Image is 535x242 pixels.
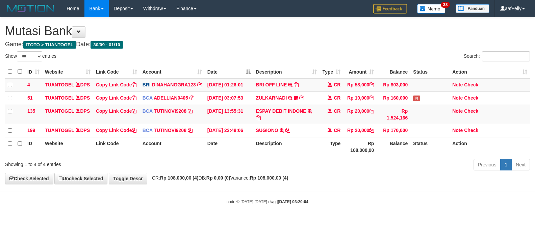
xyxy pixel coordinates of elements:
th: Amount: activate to sort column ascending [343,65,377,78]
td: Rp 20,000 [343,105,377,124]
small: code © [DATE]-[DATE] dwg | [227,199,308,204]
strong: Rp 0,00 (0) [206,175,230,181]
a: Copy Link Code [96,95,137,101]
a: Check [464,82,478,87]
a: 1 [500,159,512,170]
a: Next [511,159,530,170]
a: TUANTOGEL [45,108,74,114]
td: [DATE] 03:07:53 [205,91,253,105]
th: Balance [377,65,410,78]
span: 51 [27,95,33,101]
td: Rp 58,000 [343,78,377,92]
span: BCA [143,108,153,114]
img: panduan.png [456,4,489,13]
a: TUANTOGEL [45,95,74,101]
th: ID [25,137,42,156]
th: Type [320,137,343,156]
input: Search: [482,51,530,61]
a: Copy Link Code [96,128,137,133]
a: Copy Rp 20,000 to clipboard [369,128,374,133]
a: TUANTOGEL [45,82,74,87]
td: Rp 170,000 [377,124,410,137]
a: Uncheck Selected [54,173,107,184]
a: Copy BRI OFF LINE to clipboard [294,82,299,87]
a: Check [464,128,478,133]
span: 135 [27,108,35,114]
span: ITOTO > TUANTOGEL [23,41,76,49]
td: DPS [42,91,93,105]
a: DINAHANGGRA123 [152,82,196,87]
a: Note [452,82,463,87]
td: Rp 803,000 [377,78,410,92]
td: Rp 10,000 [343,91,377,105]
span: 33 [441,2,450,8]
a: SUGIONO [256,128,278,133]
td: Rp 1,524,166 [377,105,410,124]
th: Rp 108.000,00 [343,137,377,156]
h1: Mutasi Bank [5,24,530,38]
a: Previous [474,159,501,170]
a: Copy DINAHANGGRA123 to clipboard [197,82,202,87]
a: Check Selected [5,173,53,184]
a: Note [452,108,463,114]
a: Copy Rp 10,000 to clipboard [369,95,374,101]
th: ID: activate to sort column ascending [25,65,42,78]
span: CR [334,82,340,87]
td: [DATE] 01:26:01 [205,78,253,92]
th: Account: activate to sort column ascending [140,65,205,78]
span: 199 [27,128,35,133]
div: Showing 1 to 4 of 4 entries [5,158,218,168]
a: Copy ZULKARNADI to clipboard [299,95,304,101]
td: Rp 160,000 [377,91,410,105]
span: BCA [143,128,153,133]
img: Button%20Memo.svg [417,4,445,14]
th: Website: activate to sort column ascending [42,65,93,78]
img: Feedback.jpg [373,4,407,14]
a: Copy SUGIONO to clipboard [285,128,290,133]
a: Copy Rp 20,000 to clipboard [369,108,374,114]
td: DPS [42,78,93,92]
a: Copy ESPAY DEBIT INDONE to clipboard [256,115,261,120]
th: Description [253,137,320,156]
a: Note [452,128,463,133]
span: CR [334,128,340,133]
th: Date: activate to sort column descending [205,65,253,78]
label: Show entries [5,51,56,61]
th: Status [410,137,450,156]
a: TUANTOGEL [45,128,74,133]
a: Copy TUTINOVI9208 to clipboard [188,108,193,114]
th: Date [205,137,253,156]
label: Search: [464,51,530,61]
a: Check [464,95,478,101]
strong: Rp 108.000,00 (4) [160,175,199,181]
th: Status [410,65,450,78]
select: Showentries [17,51,42,61]
th: Balance [377,137,410,156]
a: Copy ADELLIAN0405 to clipboard [189,95,194,101]
td: [DATE] 22:48:06 [205,124,253,137]
a: TUTINOVI9208 [154,108,186,114]
th: Website [42,137,93,156]
a: ZULKARNADI [256,95,287,101]
span: 30/09 - 01/10 [91,41,123,49]
span: Has Note [413,96,420,101]
th: Type: activate to sort column ascending [320,65,343,78]
th: Description: activate to sort column ascending [253,65,320,78]
th: Link Code [93,137,140,156]
th: Action: activate to sort column ascending [450,65,530,78]
img: MOTION_logo.png [5,3,56,14]
span: 4 [27,82,30,87]
a: Check [464,108,478,114]
span: CR [334,95,340,101]
th: Account [140,137,205,156]
h4: Game: Date: [5,41,530,48]
strong: [DATE] 03:20:04 [278,199,308,204]
a: Copy Link Code [96,82,137,87]
a: Copy Rp 58,000 to clipboard [369,82,374,87]
span: CR: DB: Variance: [149,175,288,181]
span: BCA [143,95,153,101]
td: Rp 20,000 [343,124,377,137]
a: Copy Link Code [96,108,137,114]
a: Copy TUTINOVI9208 to clipboard [188,128,193,133]
a: BRI OFF LINE [256,82,287,87]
